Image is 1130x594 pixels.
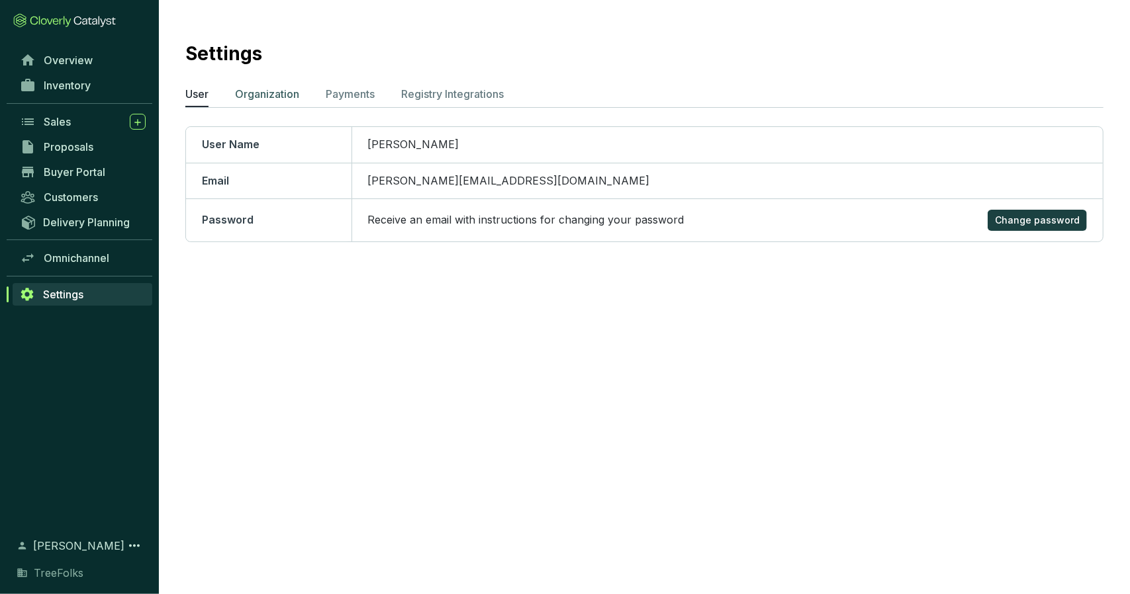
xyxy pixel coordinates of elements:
span: [PERSON_NAME][EMAIL_ADDRESS][DOMAIN_NAME] [368,174,650,187]
span: Change password [995,214,1080,227]
p: User [185,86,209,102]
span: [PERSON_NAME] [33,538,124,554]
p: Payments [326,86,375,102]
span: Overview [44,54,93,67]
span: Sales [44,115,71,128]
a: Delivery Planning [13,211,152,233]
span: Password [202,213,254,226]
a: Proposals [13,136,152,158]
a: Omnichannel [13,247,152,269]
span: Proposals [44,140,93,153]
span: TreeFolks [34,565,83,581]
span: Delivery Planning [43,216,130,229]
span: Customers [44,191,98,204]
p: Organization [235,86,299,102]
a: Buyer Portal [13,161,152,183]
p: Registry Integrations [401,86,504,102]
span: Settings [43,288,83,301]
button: Change password [988,210,1087,231]
h2: Settings [185,40,262,67]
a: Customers [13,186,152,208]
span: [PERSON_NAME] [368,138,459,151]
a: Overview [13,49,152,71]
span: Email [202,174,229,187]
span: User Name [202,138,259,151]
span: Omnichannel [44,251,109,265]
a: Inventory [13,74,152,97]
a: Sales [13,110,152,133]
p: Receive an email with instructions for changing your password [368,213,684,228]
span: Buyer Portal [44,165,105,179]
span: Inventory [44,79,91,92]
a: Settings [13,283,152,306]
